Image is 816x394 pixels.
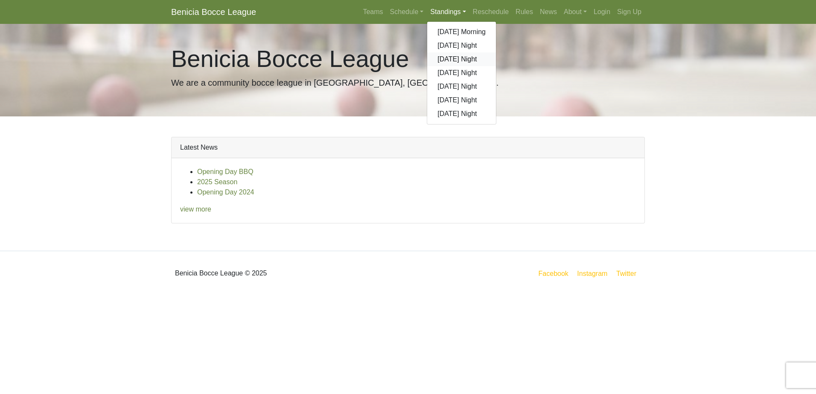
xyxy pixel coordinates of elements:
a: [DATE] Night [427,52,496,66]
a: view more [180,206,211,213]
a: [DATE] Night [427,80,496,93]
a: [DATE] Night [427,107,496,121]
div: Standings [427,21,496,125]
a: [DATE] Night [427,39,496,52]
a: Sign Up [614,3,645,20]
a: [DATE] Night [427,66,496,80]
div: Benicia Bocce League © 2025 [165,258,408,289]
a: Reschedule [469,3,513,20]
p: We are a community bocce league in [GEOGRAPHIC_DATA], [GEOGRAPHIC_DATA]. [171,76,645,89]
h1: Benicia Bocce League [171,44,645,73]
a: Standings [427,3,469,20]
a: About [560,3,590,20]
a: 2025 Season [197,178,237,185]
a: News [536,3,560,20]
a: Facebook [537,268,570,279]
a: Benicia Bocce League [171,3,256,20]
a: Schedule [387,3,427,20]
div: Latest News [172,137,644,158]
a: Opening Day 2024 [197,188,254,196]
a: [DATE] Morning [427,25,496,39]
a: Twitter [615,268,643,279]
a: Instagram [575,268,609,279]
a: [DATE] Night [427,93,496,107]
a: Teams [359,3,386,20]
a: Opening Day BBQ [197,168,254,175]
a: Login [590,3,614,20]
a: Rules [512,3,536,20]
